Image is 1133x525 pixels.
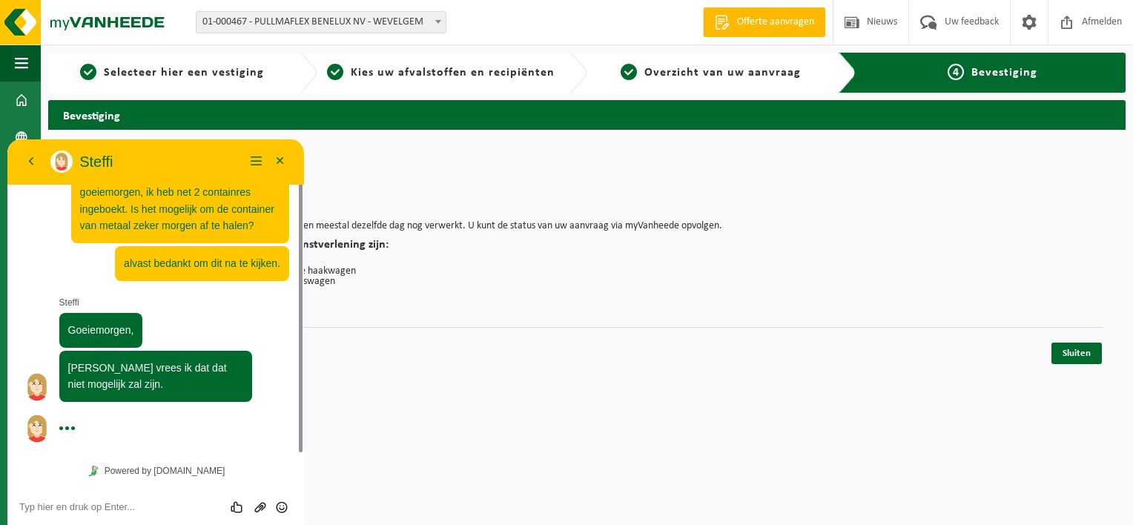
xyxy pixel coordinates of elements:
[85,277,1089,287] li: 5 werkdagen voor rolcontainers geledigd met de perswagen
[52,156,282,171] p: Steffi
[325,64,557,82] a: 2Kies uw afvalstoffen en recipiënten
[85,159,1089,182] h1: Aanvraag ophaling verstuurd
[85,287,1089,297] li: 5 werkdagen voor collitransport
[733,15,818,30] span: Offerte aanvragen
[595,64,827,82] a: 3Overzicht van uw aanvraag
[219,360,242,375] div: Beoordeel deze chat
[15,233,44,262] img: Profielafbeelding agent
[1051,343,1102,364] a: Sluiten
[56,64,288,82] a: 1Selecteer hier een vestiging
[85,221,1089,231] p: Aanvragen die voor 17u doorgestuurd worden, worden meestal dezelfde dag nog verwerkt. U kunt de s...
[75,322,222,341] a: Powered by [DOMAIN_NAME]
[621,64,637,80] span: 3
[644,67,801,79] span: Overzicht van uw aanvraag
[15,274,44,304] img: Profielafbeelding agent
[104,67,264,79] span: Selecteer hier een vestiging
[196,11,446,33] span: 01-000467 - PULLMAFLEX BENELUX NV - WEVELGEM
[85,266,1089,277] li: 3 werkdagen voor afzetcontainers opgehaald met de haakwagen
[971,67,1037,79] span: Bevestiging
[196,12,446,33] span: 01-000467 - PULLMAFLEX BENELUX NV - WEVELGEM
[85,194,1089,214] h2: Wanneer voeren wij uw aanvraag uit?
[80,64,96,80] span: 1
[703,7,825,37] a: Offerte aanvragen
[327,64,343,80] span: 2
[48,100,1126,129] h2: Bevestiging
[351,67,555,79] span: Kies uw afvalstoffen en recipiënten
[242,360,263,375] button: Upload bestand
[61,222,219,251] span: [PERSON_NAME] vrees ik dat dat niet mogelijk zal zijn.
[219,360,285,375] div: Group of buttons
[263,360,285,375] button: Emoji invoeren
[61,185,127,197] span: Goeiemorgen,
[7,139,304,525] iframe: chat widget
[948,64,964,80] span: 4
[85,239,1089,259] h2: De standaard levertermijnen voor onze dienstverlening zijn:
[81,326,91,337] img: Tawky_16x16.svg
